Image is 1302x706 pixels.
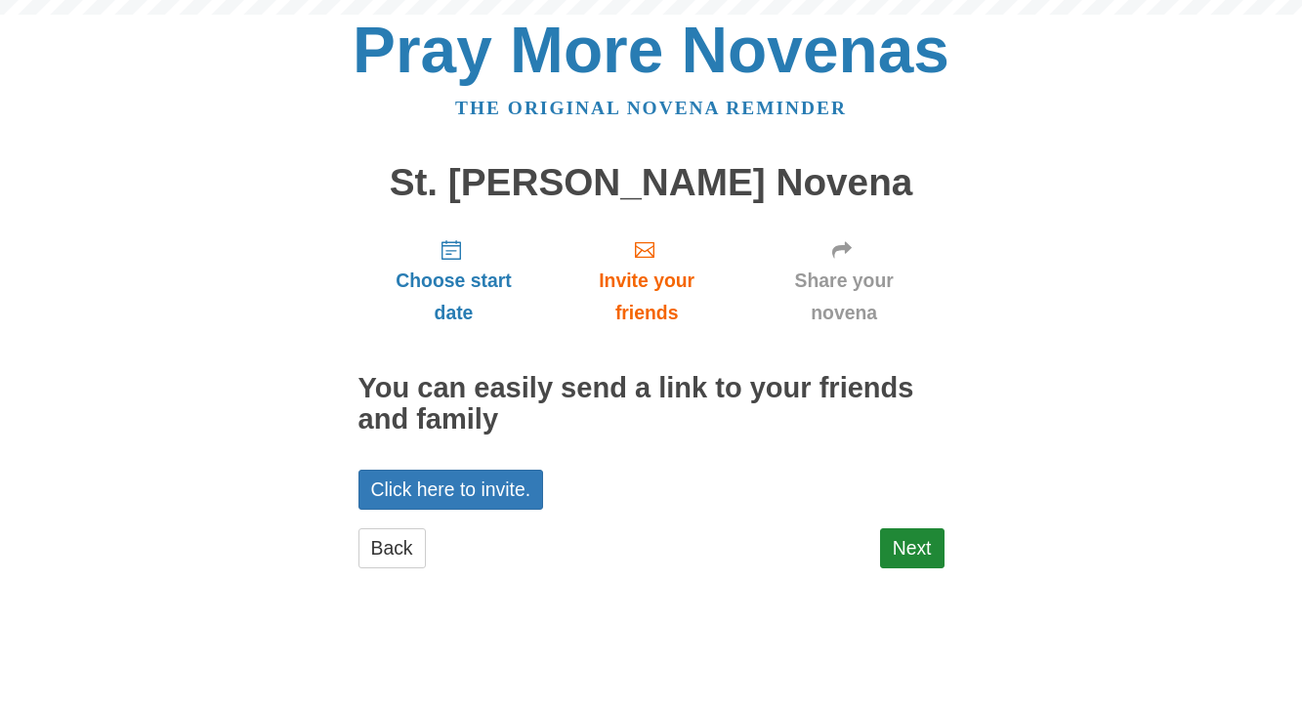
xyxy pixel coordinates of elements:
[358,528,426,568] a: Back
[549,223,743,339] a: Invite your friends
[764,265,925,329] span: Share your novena
[358,223,550,339] a: Choose start date
[455,98,847,118] a: The original novena reminder
[353,14,949,86] a: Pray More Novenas
[358,373,945,436] h2: You can easily send a link to your friends and family
[568,265,724,329] span: Invite your friends
[358,162,945,204] h1: St. [PERSON_NAME] Novena
[358,470,544,510] a: Click here to invite.
[378,265,530,329] span: Choose start date
[744,223,945,339] a: Share your novena
[880,528,945,568] a: Next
